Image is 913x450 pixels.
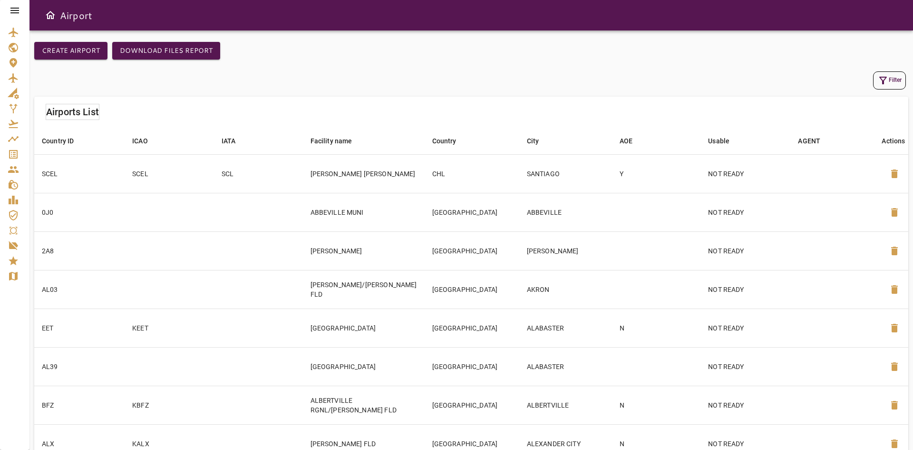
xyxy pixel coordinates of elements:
[873,71,906,90] button: Filter
[527,135,552,147] span: City
[889,400,900,411] span: delete
[112,42,220,60] button: Download Files Report
[34,270,125,309] td: AL03
[519,270,612,309] td: AKRON
[41,6,60,25] button: Open drawer
[34,193,125,231] td: 0J0
[708,400,783,410] p: NOT READY
[612,154,701,193] td: Y
[798,135,820,147] div: AGENT
[303,309,425,347] td: [GEOGRAPHIC_DATA]
[132,135,148,147] div: ICAO
[708,285,783,294] p: NOT READY
[708,246,783,256] p: NOT READY
[519,386,612,424] td: ALBERTVILLE
[708,208,783,217] p: NOT READY
[425,231,519,270] td: [GEOGRAPHIC_DATA]
[519,347,612,386] td: ALABASTER
[425,154,519,193] td: CHL
[311,135,365,147] span: Facility name
[125,154,214,193] td: SCEL
[798,135,833,147] span: AGENT
[883,201,906,224] button: Delete Airport
[883,317,906,340] button: Delete Airport
[708,323,783,333] p: NOT READY
[883,240,906,262] button: Delete Airport
[34,347,125,386] td: AL39
[303,154,425,193] td: [PERSON_NAME] [PERSON_NAME]
[34,309,125,347] td: EET
[519,193,612,231] td: ABBEVILLE
[612,386,701,424] td: N
[889,168,900,180] span: delete
[519,309,612,347] td: ALABASTER
[527,135,539,147] div: City
[519,154,612,193] td: SANTIAGO
[883,394,906,417] button: Delete Airport
[889,245,900,257] span: delete
[125,309,214,347] td: KEET
[34,386,125,424] td: BFZ
[708,135,729,147] div: Usable
[303,270,425,309] td: [PERSON_NAME]/[PERSON_NAME] FLD
[612,309,701,347] td: N
[46,104,99,120] h6: Airports List
[425,386,519,424] td: [GEOGRAPHIC_DATA]
[425,347,519,386] td: [GEOGRAPHIC_DATA]
[620,135,645,147] span: AOE
[889,361,900,372] span: delete
[519,231,612,270] td: [PERSON_NAME]
[620,135,632,147] div: AOE
[42,135,87,147] span: Country ID
[34,42,107,60] button: Create airport
[42,135,74,147] div: Country ID
[222,135,236,147] div: IATA
[34,154,125,193] td: SCEL
[708,362,783,371] p: NOT READY
[432,135,456,147] div: Country
[889,284,900,295] span: delete
[425,270,519,309] td: [GEOGRAPHIC_DATA]
[425,193,519,231] td: [GEOGRAPHIC_DATA]
[883,355,906,378] button: Delete Airport
[889,207,900,218] span: delete
[222,135,248,147] span: IATA
[708,135,742,147] span: Usable
[60,8,92,23] h6: Airport
[303,231,425,270] td: [PERSON_NAME]
[708,169,783,179] p: NOT READY
[132,135,160,147] span: ICAO
[425,309,519,347] td: [GEOGRAPHIC_DATA]
[125,386,214,424] td: KBFZ
[432,135,469,147] span: Country
[708,439,783,449] p: NOT READY
[311,135,352,147] div: Facility name
[303,347,425,386] td: [GEOGRAPHIC_DATA]
[34,231,125,270] td: 2A8
[889,438,900,450] span: delete
[889,322,900,334] span: delete
[883,162,906,185] button: Delete Airport
[303,193,425,231] td: ABBEVILLE MUNI
[303,386,425,424] td: ALBERTVILLE RGNL/[PERSON_NAME] FLD
[214,154,303,193] td: SCL
[883,278,906,301] button: Delete Airport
